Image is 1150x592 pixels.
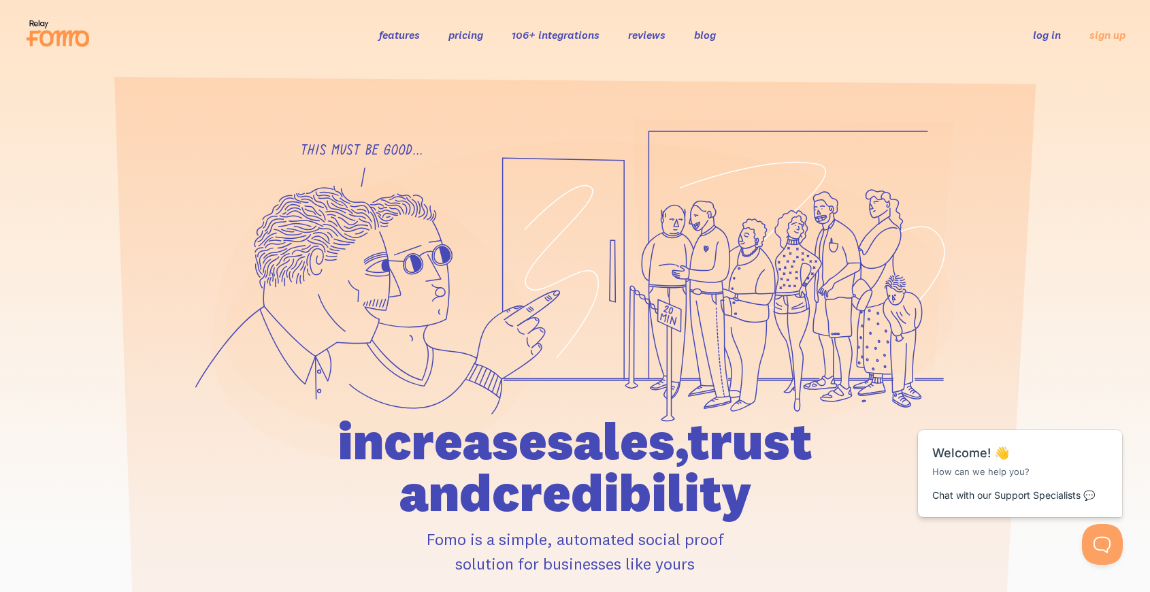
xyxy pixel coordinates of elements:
a: 106+ integrations [512,28,599,42]
a: blog [694,28,716,42]
h1: increase sales, trust and credibility [260,415,890,519]
a: log in [1033,28,1061,42]
a: reviews [628,28,666,42]
a: features [379,28,420,42]
a: pricing [448,28,483,42]
iframe: Help Scout Beacon - Open [1082,524,1123,565]
p: Fomo is a simple, automated social proof solution for businesses like yours [260,527,890,576]
iframe: Help Scout Beacon - Messages and Notifications [911,396,1130,524]
a: sign up [1089,28,1126,42]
